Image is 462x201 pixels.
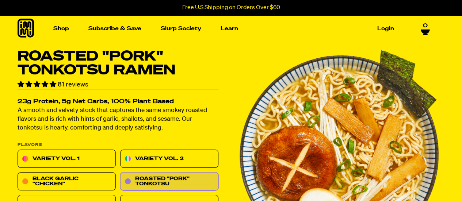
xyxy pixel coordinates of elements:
span: 0 [423,22,428,29]
a: Variety Vol. 2 [120,150,218,168]
h1: Roasted "Pork" Tonkotsu Ramen [18,50,218,77]
p: Flavors [18,143,218,147]
a: Variety Vol. 1 [18,150,116,168]
a: Shop [50,23,72,34]
nav: Main navigation [50,15,397,42]
a: Learn [218,23,241,34]
a: Subscribe & Save [85,23,144,34]
span: 81 reviews [58,81,88,88]
a: Slurp Society [158,23,204,34]
span: 4.78 stars [18,81,58,88]
a: 0 [421,22,430,35]
p: A smooth and velvety stock that captures the same smokey roasted flavors and is rich with hints o... [18,107,218,133]
p: Free U.S Shipping on Orders Over $60 [182,4,280,11]
a: Login [374,23,397,34]
h2: 23g Protein, 5g Net Carbs, 100% Plant Based [18,99,218,105]
a: Black Garlic "Chicken" [18,173,116,191]
a: Roasted "Pork" Tonkotsu [120,173,218,191]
